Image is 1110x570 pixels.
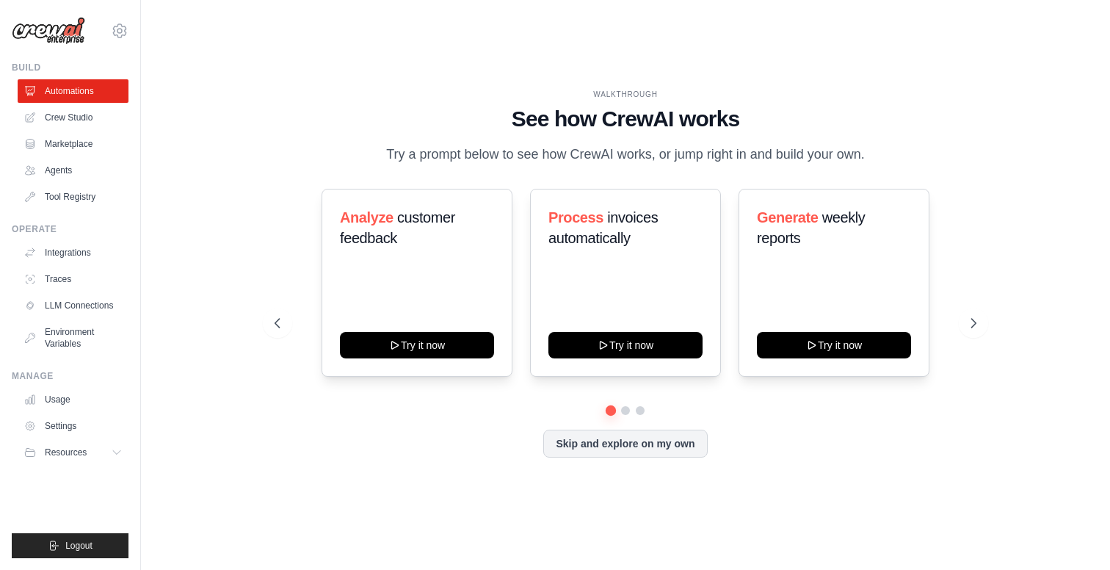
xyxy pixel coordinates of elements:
a: Traces [18,267,128,291]
button: Try it now [340,332,494,358]
a: Usage [18,388,128,411]
a: Integrations [18,241,128,264]
span: Analyze [340,209,393,226]
a: Environment Variables [18,320,128,356]
a: Marketplace [18,132,128,156]
button: Skip and explore on my own [543,430,707,458]
button: Try it now [757,332,911,358]
div: WALKTHROUGH [275,89,977,100]
h1: See how CrewAI works [275,106,977,132]
span: invoices automatically [548,209,658,246]
span: Logout [65,540,92,552]
span: customer feedback [340,209,455,246]
div: Operate [12,223,128,235]
button: Try it now [548,332,703,358]
a: Crew Studio [18,106,128,129]
div: Build [12,62,128,73]
span: Generate [757,209,819,226]
a: Settings [18,414,128,438]
button: Resources [18,441,128,464]
a: LLM Connections [18,294,128,317]
img: Logo [12,17,85,45]
p: Try a prompt below to see how CrewAI works, or jump right in and build your own. [379,144,872,165]
span: Resources [45,447,87,458]
a: Tool Registry [18,185,128,209]
a: Agents [18,159,128,182]
span: Process [548,209,603,226]
button: Logout [12,533,128,558]
div: Manage [12,370,128,382]
a: Automations [18,79,128,103]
